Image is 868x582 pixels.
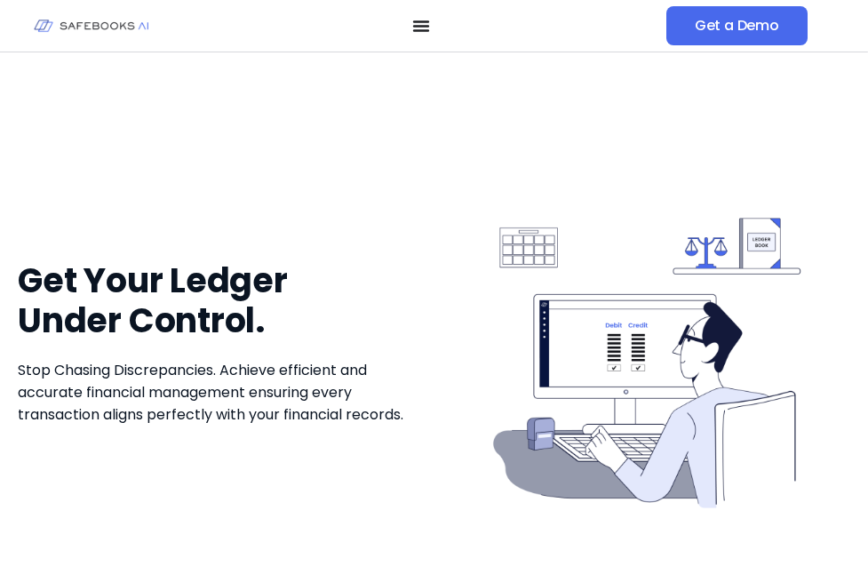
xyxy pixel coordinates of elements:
[479,196,816,533] img: Ledger Integrity 1
[18,261,426,341] h1: Get Your Ledger Under Control.
[412,17,430,35] button: Menu Toggle
[18,360,403,425] span: Stop Chasing Discrepancies. Achieve efficient and accurate financial management ensuring every tr...
[695,17,779,35] span: Get a Demo
[177,17,666,35] nav: Menu
[666,6,808,45] a: Get a Demo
